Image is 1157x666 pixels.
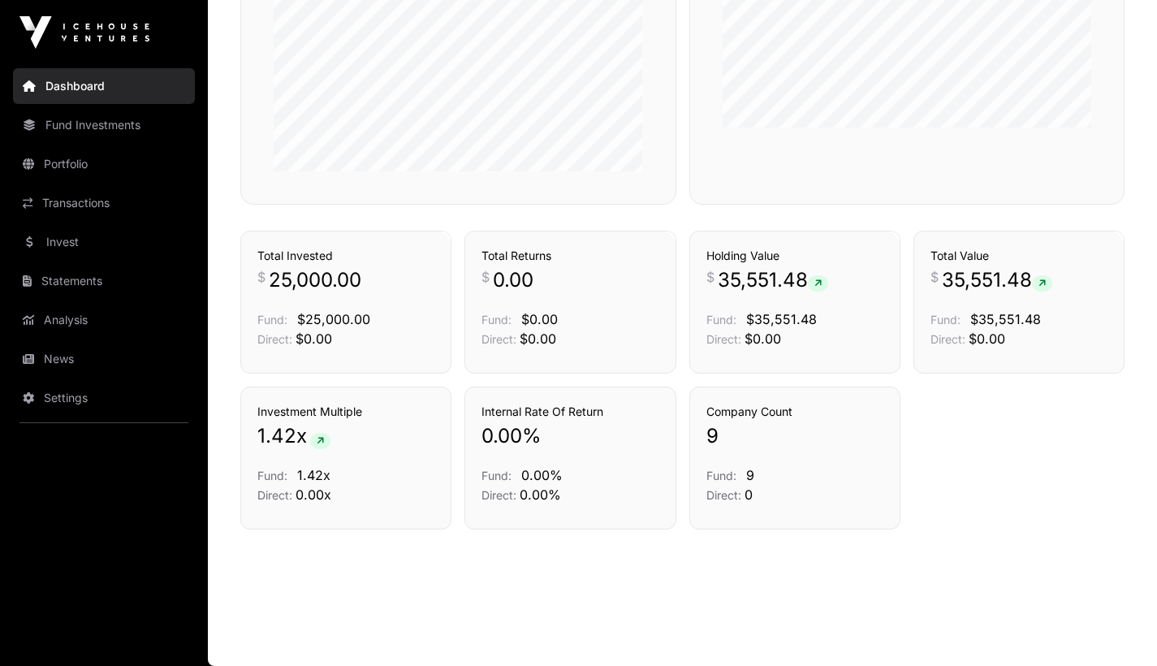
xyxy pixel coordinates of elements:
span: $0.00 [969,331,1005,347]
span: $ [257,267,266,287]
span: $0.00 [745,331,781,347]
a: Statements [13,263,195,299]
span: 0.00 [481,423,522,449]
span: Fund: [481,313,512,327]
span: $ [706,267,714,287]
span: Fund: [257,313,287,327]
span: Fund: [706,469,736,482]
span: % [522,423,542,449]
span: 0 [745,487,753,503]
span: Direct: [930,332,965,346]
h3: Internal Rate Of Return [481,404,658,420]
span: Direct: [481,332,516,346]
span: 0.00x [296,487,331,503]
h3: Holding Value [706,248,883,264]
span: Direct: [706,332,741,346]
a: Transactions [13,185,195,221]
span: x [296,423,307,449]
span: 0.00 [493,267,533,293]
span: Fund: [706,313,736,327]
span: Direct: [257,332,292,346]
span: 1.42 [257,423,296,449]
span: $0.00 [521,311,558,327]
span: Direct: [481,488,516,502]
span: Direct: [257,488,292,502]
h3: Investment Multiple [257,404,434,420]
span: Fund: [257,469,287,482]
a: Dashboard [13,68,195,104]
a: Portfolio [13,146,195,182]
span: $35,551.48 [970,311,1041,327]
a: Fund Investments [13,107,195,143]
a: Analysis [13,302,195,338]
h3: Total Invested [257,248,434,264]
span: 9 [746,467,754,483]
iframe: Chat Widget [1076,588,1157,666]
a: Settings [13,380,195,416]
h3: Total Value [930,248,1107,264]
h3: Total Returns [481,248,658,264]
span: $35,551.48 [746,311,817,327]
span: 0.00% [520,487,561,503]
span: $ [930,267,939,287]
span: 9 [706,423,719,449]
a: Invest [13,224,195,260]
span: $0.00 [296,331,332,347]
span: 25,000.00 [269,267,361,293]
span: $ [481,267,490,287]
span: 1.42x [297,467,330,483]
span: Fund: [481,469,512,482]
span: 0.00% [521,467,563,483]
span: Direct: [706,488,741,502]
span: 35,551.48 [942,267,1052,293]
span: Fund: [930,313,961,327]
a: News [13,341,195,377]
img: Icehouse Ventures Logo [19,16,149,49]
h3: Company Count [706,404,883,420]
span: 35,551.48 [718,267,828,293]
span: $0.00 [520,331,556,347]
span: $25,000.00 [297,311,370,327]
